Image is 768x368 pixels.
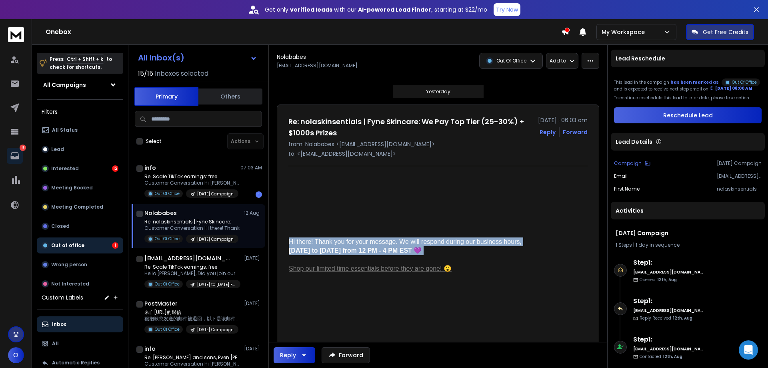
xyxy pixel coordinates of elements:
[132,50,264,66] button: All Inbox(s)
[52,127,78,133] p: All Status
[614,160,642,167] p: Campaign
[8,347,24,363] button: O
[496,6,518,14] p: Try Now
[614,107,762,123] button: Reschedule Lead
[112,165,118,172] div: 12
[144,173,240,180] p: Re: Scale TikTok earnings: free
[51,165,79,172] p: Interested
[288,150,588,158] p: to: <[EMAIL_ADDRESS][DOMAIN_NAME]>
[614,77,762,92] div: This lead in the campaign and is expected to receive next step email on
[37,316,123,332] button: Inbox
[244,300,262,307] p: [DATE]
[710,85,752,91] div: [DATE] 08:00 AM
[197,236,234,242] p: [DATE] Campaign
[426,88,450,95] p: Yesterday
[244,255,262,261] p: [DATE]
[43,81,86,89] h1: All Campaigns
[144,270,240,277] p: Hello [PERSON_NAME], Did you join our
[602,28,648,36] p: My Workspace
[51,185,93,191] p: Meeting Booked
[52,340,59,347] p: All
[37,336,123,352] button: All
[37,199,123,215] button: Meeting Completed
[274,347,315,363] button: Reply
[144,316,240,322] p: 很抱歉您发送的邮件被退回，以下是该邮件的相关信息： 被退回邮件 主 题：Get FREE samples
[717,160,762,167] p: [DATE] Campaign
[322,347,370,363] button: Forward
[144,361,240,367] p: Customer Conversation Hi [PERSON_NAME] Thanks
[37,276,123,292] button: Not Interested
[633,269,703,275] h6: [EMAIL_ADDRESS][DOMAIN_NAME]
[633,335,703,344] h6: Step 1 :
[739,340,758,360] div: Open Intercom Messenger
[138,69,153,78] span: 15 / 15
[52,321,66,328] p: Inbox
[144,209,177,217] h1: Nolababes
[686,24,754,40] button: Get Free Credits
[256,191,262,198] div: 1
[289,265,452,272] a: Shop our limited time essentials before they are gone! 😮
[616,241,632,248] span: 1 Steps
[155,281,180,287] p: Out Of Office
[155,326,180,332] p: Out Of Office
[550,58,566,64] p: Add to
[197,327,234,333] p: [DATE] Campaign
[144,309,240,316] p: 来自[URL]的退信
[732,79,757,85] p: Out Of Office
[265,6,487,14] p: Get only with our starting at $22/mo
[563,128,588,136] div: Forward
[51,281,89,287] p: Not Interested
[240,165,262,171] p: 07:03 AM
[51,242,84,249] p: Out of office
[288,116,533,139] h1: Re: nolaskinsentials | Fyne Skincare: We Pay Top Tier (25-30%) + $1000s Prizes
[197,282,236,288] p: [DATE] to [DATE] First batch
[494,3,520,16] button: Try Now
[277,53,306,61] h1: Nolababes
[289,247,422,254] strong: [DATE] to [DATE] from 12 PM - 4 PM EST 💜
[37,257,123,273] button: Wrong person
[636,241,680,248] span: 1 day in sequence
[198,88,262,105] button: Others
[144,354,240,361] p: Re: [PERSON_NAME].and.sons, Even [PERSON_NAME]
[144,264,240,270] p: Re: Scale TikTok earnings: free
[244,346,262,352] p: [DATE]
[7,148,23,164] a: 11
[611,202,765,219] div: Activities
[155,191,180,197] p: Out Of Office
[8,27,24,42] img: logo
[616,54,665,62] p: Lead Reschedule
[144,164,156,172] h1: info
[289,237,522,273] p: Hi there! Thank you for your message. We will respond during our business hours,
[717,173,762,179] p: [EMAIL_ADDRESS][DOMAIN_NAME]
[540,128,556,136] button: Reply
[144,225,240,231] p: Customer Conversation Hi there! Thank
[144,300,178,308] h1: PostMaster
[138,54,184,62] h1: All Inbox(s)
[288,140,588,148] p: from: Nolababes <[EMAIL_ADDRESS][DOMAIN_NAME]>
[657,277,677,283] span: 12th, Aug
[155,236,180,242] p: Out Of Office
[280,351,296,359] div: Reply
[616,242,760,248] div: |
[146,138,162,145] label: Select
[144,180,240,186] p: Customer Conversation Hi [PERSON_NAME] Thanks
[37,106,123,117] h3: Filters
[633,346,703,352] h6: [EMAIL_ADDRESS][DOMAIN_NAME]
[614,160,650,167] button: Campaign
[616,229,760,237] h1: [DATE] Campaign
[703,28,748,36] p: Get Free Credits
[112,242,118,249] div: 1
[640,277,677,283] p: Opened
[144,219,240,225] p: Re: nolaskinsentials | Fyne Skincare:
[50,55,112,71] p: Press to check for shortcuts.
[66,54,104,64] span: Ctrl + Shift + k
[51,146,64,153] p: Lead
[37,77,123,93] button: All Campaigns
[496,58,526,64] p: Out Of Office
[46,27,561,37] h1: Onebox
[134,87,198,106] button: Primary
[52,360,100,366] p: Automatic Replies
[244,210,262,216] p: 12 Aug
